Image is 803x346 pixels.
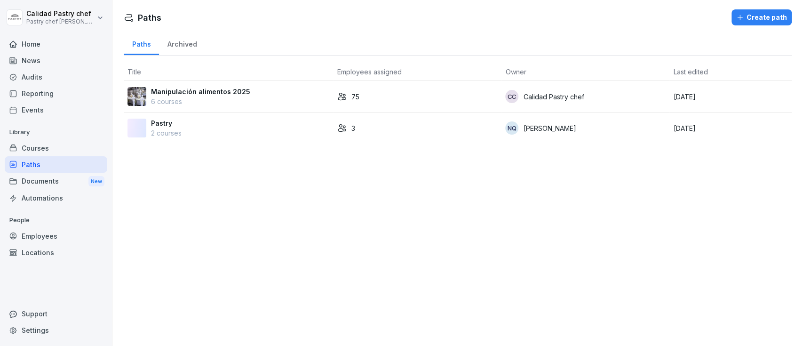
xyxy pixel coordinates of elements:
[151,97,250,106] p: 6 courses
[673,68,708,76] span: Last edited
[5,85,107,102] a: Reporting
[5,52,107,69] a: News
[5,190,107,206] a: Automations
[5,36,107,52] a: Home
[351,123,355,133] p: 3
[26,18,95,25] p: Pastry chef [PERSON_NAME] y Cocina gourmet
[5,306,107,322] div: Support
[5,213,107,228] p: People
[505,68,526,76] span: Owner
[5,173,107,190] a: DocumentsNew
[159,31,205,55] a: Archived
[5,140,107,156] a: Courses
[505,121,518,135] div: NQ
[127,87,146,106] img: xrig9ngccgkbh355tbuziiw7.png
[5,125,107,140] p: Library
[523,92,584,102] p: Calidad Pastry chef
[151,87,250,97] p: Manipulación alimentos 2025
[127,68,141,76] span: Title
[5,69,107,85] a: Audits
[138,11,161,24] h1: Paths
[673,123,788,133] p: [DATE]
[26,10,95,18] p: Calidad Pastry chef
[736,12,787,23] div: Create path
[5,244,107,261] a: Locations
[5,156,107,173] a: Paths
[5,228,107,244] a: Employees
[151,128,182,138] p: 2 courses
[5,102,107,118] a: Events
[673,92,788,102] p: [DATE]
[337,68,402,76] span: Employees assigned
[151,118,182,128] p: Pastry
[505,90,518,103] div: Cc
[124,31,159,55] a: Paths
[5,322,107,338] a: Settings
[5,173,107,190] div: Documents
[523,123,576,133] p: [PERSON_NAME]
[351,92,359,102] p: 75
[88,176,104,187] div: New
[731,9,792,25] button: Create path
